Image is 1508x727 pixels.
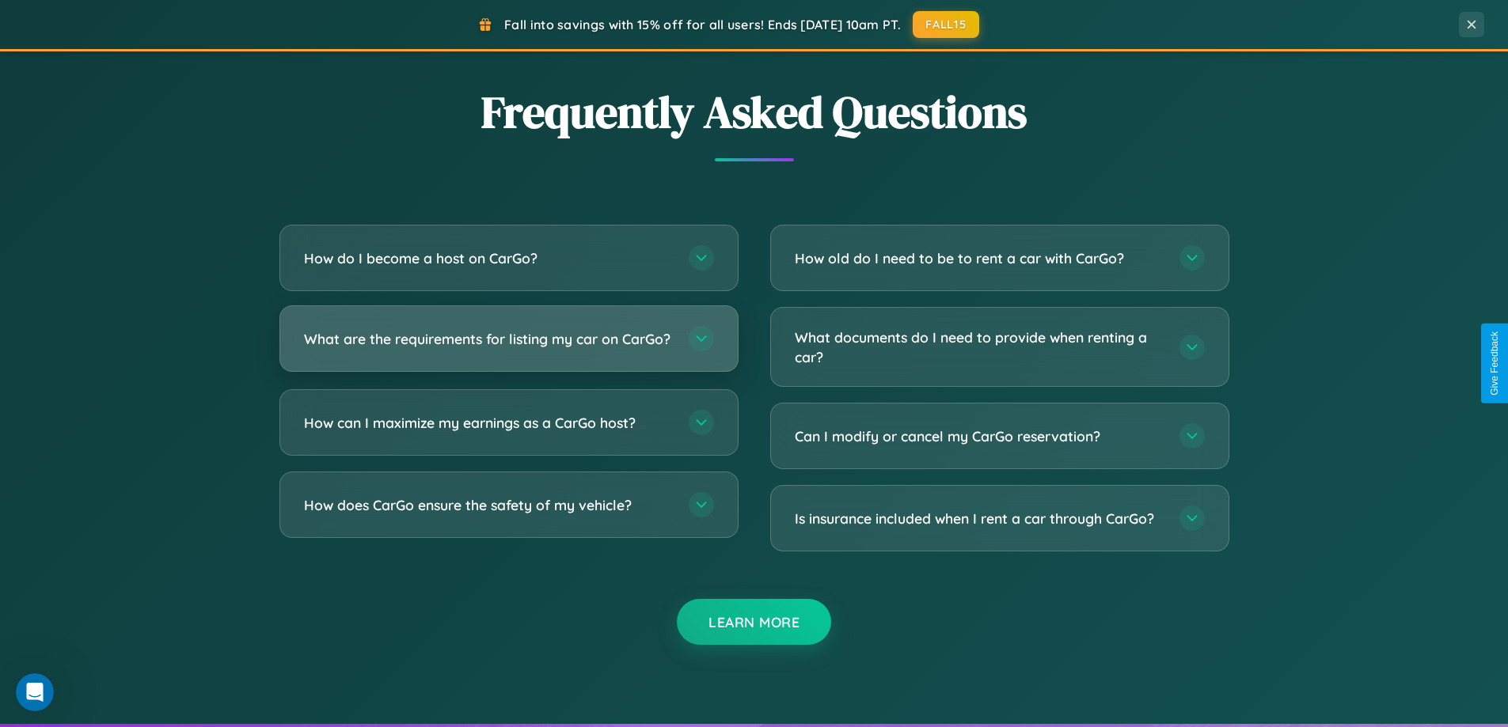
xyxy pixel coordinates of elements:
iframe: Intercom live chat [16,673,54,711]
h3: What documents do I need to provide when renting a car? [795,328,1164,366]
h3: How do I become a host on CarGo? [304,248,673,268]
h3: What are the requirements for listing my car on CarGo? [304,329,673,349]
span: Fall into savings with 15% off for all users! Ends [DATE] 10am PT. [504,17,901,32]
h3: How can I maximize my earnings as a CarGo host? [304,413,673,433]
h3: Is insurance included when I rent a car through CarGo? [795,509,1164,528]
button: Learn More [677,599,831,645]
h3: How does CarGo ensure the safety of my vehicle? [304,495,673,515]
div: Give Feedback [1489,331,1500,396]
h3: How old do I need to be to rent a car with CarGo? [795,248,1164,268]
button: FALL15 [913,11,979,38]
h2: Frequently Asked Questions [279,81,1229,142]
h3: Can I modify or cancel my CarGo reservation? [795,426,1164,446]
